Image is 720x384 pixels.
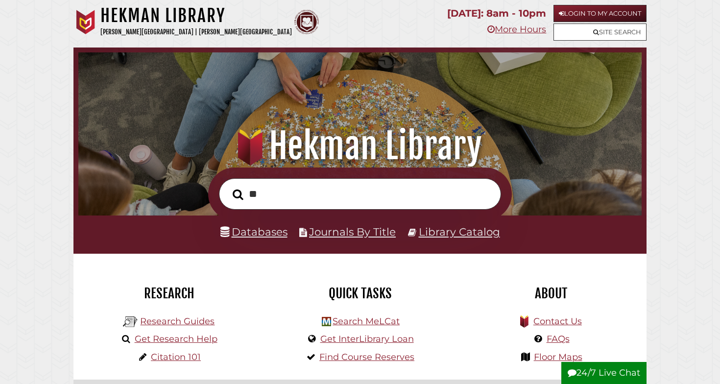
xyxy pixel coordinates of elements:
a: Library Catalog [419,225,500,238]
h2: Quick Tasks [272,285,448,302]
a: Floor Maps [534,352,582,362]
a: Site Search [553,24,647,41]
img: Hekman Library Logo [322,317,331,326]
a: Databases [220,225,288,238]
h2: About [463,285,639,302]
a: Login to My Account [553,5,647,22]
a: Journals By Title [309,225,396,238]
p: [PERSON_NAME][GEOGRAPHIC_DATA] | [PERSON_NAME][GEOGRAPHIC_DATA] [100,26,292,38]
p: [DATE]: 8am - 10pm [447,5,546,22]
a: Citation 101 [151,352,201,362]
h2: Research [81,285,257,302]
i: Search [233,189,243,200]
a: FAQs [547,334,570,344]
a: Search MeLCat [333,316,400,327]
a: Get InterLibrary Loan [320,334,414,344]
img: Calvin Theological Seminary [294,10,319,34]
h1: Hekman Library [100,5,292,26]
img: Calvin University [73,10,98,34]
a: More Hours [487,24,546,35]
img: Hekman Library Logo [123,314,138,329]
h1: Hekman Library [89,124,631,168]
a: Contact Us [533,316,582,327]
a: Get Research Help [135,334,217,344]
a: Research Guides [140,316,215,327]
a: Find Course Reserves [319,352,414,362]
button: Search [228,186,248,203]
